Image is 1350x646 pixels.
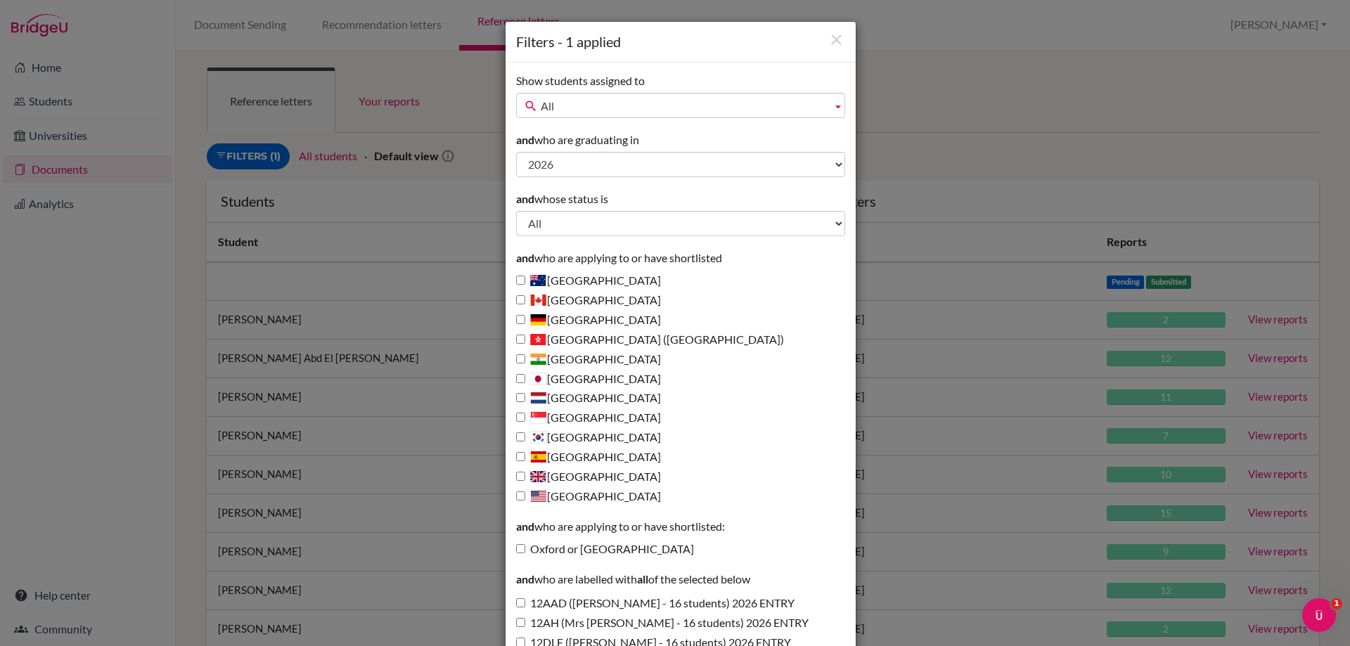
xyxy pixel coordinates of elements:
input: [GEOGRAPHIC_DATA] [516,315,525,324]
label: Oxford or [GEOGRAPHIC_DATA] [516,541,694,557]
div: who are applying to or have shortlisted: [516,519,845,558]
input: [GEOGRAPHIC_DATA] [516,452,525,461]
button: Close [828,31,845,50]
input: [GEOGRAPHIC_DATA] [516,276,525,285]
input: [GEOGRAPHIC_DATA] [516,472,525,481]
strong: and [516,192,534,205]
label: [GEOGRAPHIC_DATA] [516,312,661,328]
span: Japan [530,373,547,385]
span: Netherlands [530,392,547,404]
strong: and [516,519,534,533]
span: South Korea [530,431,547,444]
strong: all [637,572,648,586]
label: [GEOGRAPHIC_DATA] [516,273,661,289]
label: [GEOGRAPHIC_DATA] [516,371,661,387]
p: who are labelled with of the selected below [516,571,845,588]
label: [GEOGRAPHIC_DATA] [516,489,661,505]
span: Australia [530,274,547,287]
label: [GEOGRAPHIC_DATA] [516,449,661,465]
span: Canada [530,294,547,306]
input: [GEOGRAPHIC_DATA] [516,491,525,500]
label: [GEOGRAPHIC_DATA] [516,390,661,406]
input: 12AH (Mrs [PERSON_NAME] - 16 students) 2026 ENTRY [516,618,525,627]
label: Show students assigned to [516,73,645,89]
span: Singapore [530,411,547,424]
label: whose status is [516,191,608,207]
strong: and [516,251,534,264]
span: Hong Kong (China) [530,333,547,346]
input: [GEOGRAPHIC_DATA] [516,295,525,304]
label: [GEOGRAPHIC_DATA] [516,351,661,368]
input: [GEOGRAPHIC_DATA] [516,393,525,402]
label: who are graduating in [516,132,639,148]
label: [GEOGRAPHIC_DATA] [516,292,661,309]
span: United Kingdom [530,470,547,483]
label: 12AAD ([PERSON_NAME] - 16 students) 2026 ENTRY [516,595,795,612]
strong: and [516,133,534,146]
iframe: Intercom live chat [1302,598,1336,632]
input: Oxford or [GEOGRAPHIC_DATA] [516,544,525,553]
input: [GEOGRAPHIC_DATA] [516,413,525,422]
input: 12AAD ([PERSON_NAME] - 16 students) 2026 ENTRY [516,598,525,607]
label: [GEOGRAPHIC_DATA] [516,469,661,485]
label: 12AH (Mrs [PERSON_NAME] - 16 students) 2026 ENTRY [516,615,809,631]
span: United States of America [530,490,547,503]
strong: and [516,572,534,586]
h1: Filters - 1 applied [516,32,845,51]
input: [GEOGRAPHIC_DATA] [516,374,525,383]
input: [GEOGRAPHIC_DATA] [516,432,525,441]
div: who are applying to or have shortlisted [516,250,845,505]
label: [GEOGRAPHIC_DATA] [516,410,661,426]
span: 1 [1331,598,1342,609]
span: Germany [530,314,547,326]
label: [GEOGRAPHIC_DATA] [516,429,661,446]
input: [GEOGRAPHIC_DATA] [516,354,525,363]
input: [GEOGRAPHIC_DATA] ([GEOGRAPHIC_DATA]) [516,335,525,344]
span: India [530,353,547,366]
label: [GEOGRAPHIC_DATA] ([GEOGRAPHIC_DATA]) [516,332,784,348]
span: All [541,93,826,119]
span: Spain [530,451,547,463]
